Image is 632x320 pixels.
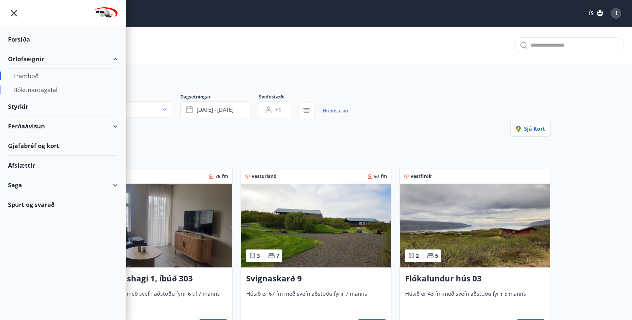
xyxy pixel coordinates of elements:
span: [DATE] - [DATE] [197,106,234,113]
span: I [615,10,617,17]
button: menu [8,7,20,19]
span: 67 fm [374,173,387,180]
span: Sjá kort [516,125,545,132]
button: [DATE] - [DATE] [180,101,251,118]
div: Bókunardagatal [13,83,112,97]
button: ÍS [585,7,607,19]
button: +1 [259,101,290,118]
span: Svefnstæði [259,93,298,101]
div: Gjafabréf og kort [8,136,118,156]
span: 3 [257,252,260,259]
button: Sjá kort [510,121,551,137]
div: Framboð [13,69,112,83]
img: Paella dish [82,184,232,267]
span: 7 [276,252,279,259]
div: Forsíða [8,30,118,49]
button: Allt [82,101,172,117]
img: union_logo [94,7,118,21]
a: Hreinsa síu [323,103,348,118]
span: Íbúðin er 78 fm með svefn aðstöðu fyrir 6 til 7 manns [87,290,227,312]
span: 5 [435,252,438,259]
img: Paella dish [241,184,391,267]
span: Húsið er 67 fm með svefn aðstöðu fyrir 7 manns [246,290,386,312]
span: Vestfirðir [410,173,432,180]
div: Ferðaávísun [8,116,118,136]
span: 78 fm [215,173,228,180]
img: Paella dish [400,184,550,267]
span: Dagsetningar [180,93,259,101]
button: I [608,5,624,21]
h3: Svignaskarð 9 [246,273,386,285]
div: Orlofseignir [8,49,118,69]
span: 2 [416,252,419,259]
div: Saga [8,175,118,195]
h3: Gudmannshagi 1, íbúð 303 [87,273,227,285]
span: Svæði [82,93,180,101]
div: Afslættir [8,156,118,175]
h3: Flókalundur hús 03 [405,273,545,285]
div: Spurt og svarað [8,195,118,214]
span: Vesturland [252,173,277,180]
span: Húsið er 43 fm með svefn aðstöðu fyrir 5 manns [405,290,545,312]
div: Styrkir [8,97,118,116]
span: +1 [275,106,281,113]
